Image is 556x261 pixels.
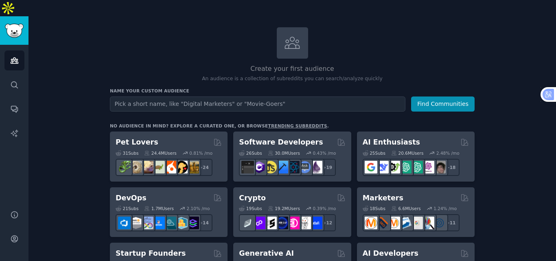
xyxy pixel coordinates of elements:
[268,206,300,211] div: 19.2M Users
[313,150,336,156] div: 0.43 % /mo
[399,161,412,173] img: chatgpt_promptDesign
[189,150,212,156] div: 0.81 % /mo
[287,161,300,173] img: reactnative
[253,217,265,229] img: 0xPolygon
[175,217,188,229] img: aws_cdk
[152,217,165,229] img: DevOpsLinks
[310,217,322,229] img: defi_
[187,206,210,211] div: 2.10 % /mo
[268,123,327,128] a: trending subreddits
[110,123,329,129] div: No audience in mind? Explore a curated one, or browse .
[116,206,138,211] div: 21 Sub s
[436,150,460,156] div: 2.48 % /mo
[319,159,336,176] div: + 19
[422,217,434,229] img: MarketingResearch
[365,161,377,173] img: GoogleGeminiAI
[239,206,262,211] div: 19 Sub s
[116,150,138,156] div: 31 Sub s
[253,161,265,173] img: csharp
[186,161,199,173] img: dogbreed
[433,206,457,211] div: 1.24 % /mo
[363,137,420,147] h2: AI Enthusiasts
[118,217,131,229] img: azuredevops
[376,217,389,229] img: bigseo
[363,150,385,156] div: 25 Sub s
[411,97,475,112] button: Find Communities
[298,161,311,173] img: AskComputerScience
[239,193,266,203] h2: Crypto
[410,161,423,173] img: chatgpt_prompts_
[264,217,277,229] img: ethstaker
[433,217,446,229] img: OnlineMarketing
[298,217,311,229] img: CryptoNews
[195,214,212,231] div: + 14
[116,137,158,147] h2: Pet Lovers
[141,161,153,173] img: leopardgeckos
[276,217,288,229] img: web3
[116,248,186,259] h2: Startup Founders
[387,161,400,173] img: AItoolsCatalog
[239,150,262,156] div: 26 Sub s
[363,193,403,203] h2: Marketers
[110,88,475,94] h3: Name your custom audience
[144,150,176,156] div: 24.4M Users
[164,217,176,229] img: platformengineering
[129,217,142,229] img: AWS_Certified_Experts
[276,161,288,173] img: iOSProgramming
[186,217,199,229] img: PlatformEngineers
[365,217,377,229] img: content_marketing
[363,206,385,211] div: 18 Sub s
[387,217,400,229] img: AskMarketing
[164,161,176,173] img: cockatiel
[363,248,418,259] h2: AI Developers
[376,161,389,173] img: DeepSeek
[195,159,212,176] div: + 24
[410,217,423,229] img: googleads
[442,214,460,231] div: + 11
[241,217,254,229] img: ethfinance
[391,150,423,156] div: 20.6M Users
[239,137,323,147] h2: Software Developers
[118,161,131,173] img: herpetology
[116,193,147,203] h2: DevOps
[175,161,188,173] img: PetAdvice
[422,161,434,173] img: OpenAIDev
[310,161,322,173] img: elixir
[433,161,446,173] img: ArtificalIntelligence
[110,75,475,83] p: An audience is a collection of subreddits you can search/analyze quickly
[239,248,294,259] h2: Generative AI
[144,206,174,211] div: 1.7M Users
[241,161,254,173] img: software
[152,161,165,173] img: turtle
[5,24,24,38] img: GummySearch logo
[399,217,412,229] img: Emailmarketing
[129,161,142,173] img: ballpython
[287,217,300,229] img: defiblockchain
[110,97,405,112] input: Pick a short name, like "Digital Marketers" or "Movie-Goers"
[268,150,300,156] div: 30.0M Users
[141,217,153,229] img: Docker_DevOps
[313,206,336,211] div: 0.39 % /mo
[442,159,460,176] div: + 18
[319,214,336,231] div: + 12
[391,206,421,211] div: 6.6M Users
[110,64,475,74] h2: Create your first audience
[264,161,277,173] img: learnjavascript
